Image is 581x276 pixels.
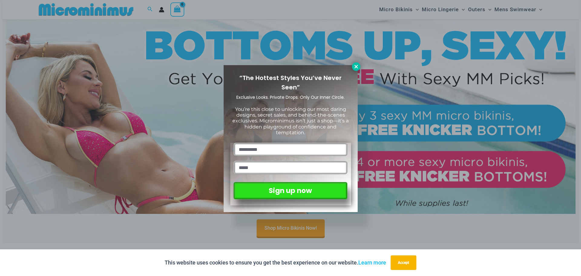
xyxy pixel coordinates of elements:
[239,74,342,91] span: “The Hottest Styles You’ve Never Seen”
[352,62,360,71] button: Close
[232,106,349,135] span: You’re this close to unlocking our most daring designs, secret sales, and behind-the-scenes exclu...
[236,94,345,100] span: Exclusive Looks. Private Drops. Only Our Inner Circle.
[391,255,416,270] button: Accept
[358,259,386,266] a: Learn more
[165,258,386,267] p: This website uses cookies to ensure you get the best experience on our website.
[234,182,347,199] button: Sign up now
